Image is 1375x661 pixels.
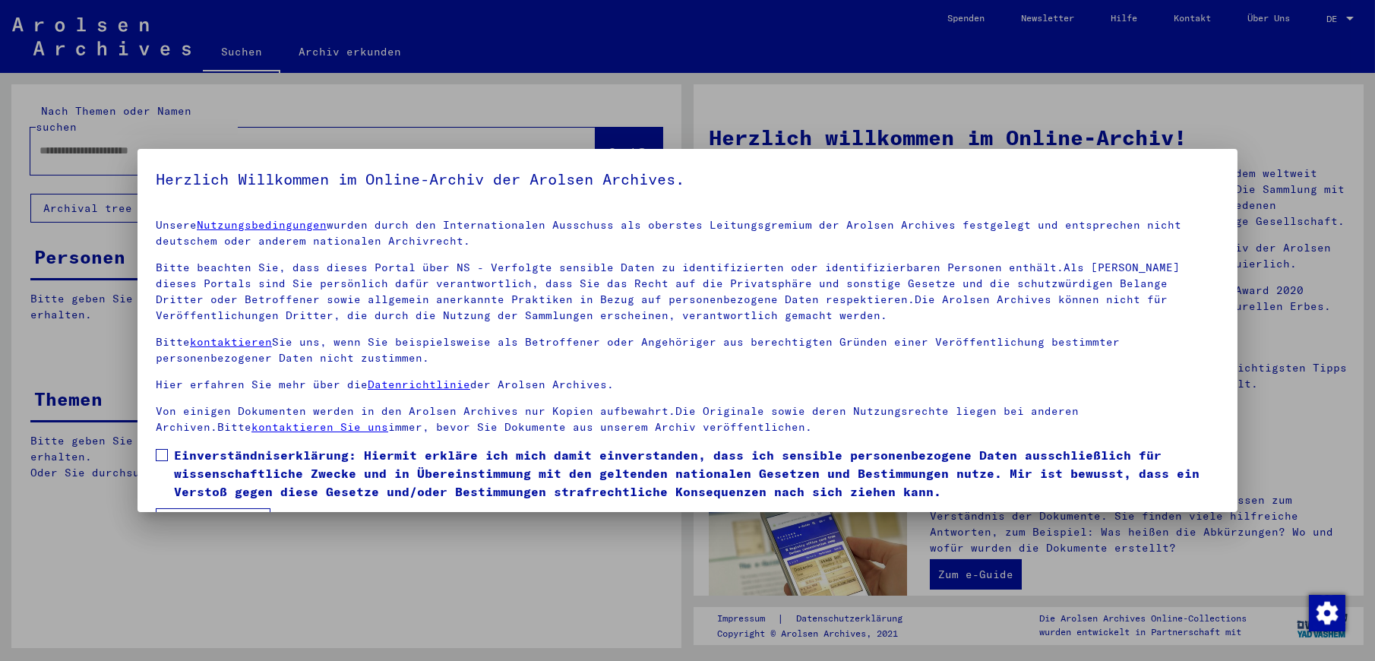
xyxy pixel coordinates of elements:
a: kontaktieren [190,335,272,349]
div: Zustimmung ändern [1308,594,1345,631]
a: kontaktieren Sie uns [251,420,388,434]
p: Von einigen Dokumenten werden in den Arolsen Archives nur Kopien aufbewahrt.Die Originale sowie d... [156,403,1219,435]
h5: Herzlich Willkommen im Online-Archiv der Arolsen Archives. [156,167,1219,191]
p: Hier erfahren Sie mehr über die der Arolsen Archives. [156,377,1219,393]
button: Ich stimme zu [156,508,270,537]
a: Nutzungsbedingungen [197,218,327,232]
a: Datenrichtlinie [368,378,470,391]
span: Einverständniserklärung: Hiermit erkläre ich mich damit einverstanden, dass ich sensible personen... [174,446,1219,501]
p: Bitte Sie uns, wenn Sie beispielsweise als Betroffener oder Angehöriger aus berechtigten Gründen ... [156,334,1219,366]
p: Bitte beachten Sie, dass dieses Portal über NS - Verfolgte sensible Daten zu identifizierten oder... [156,260,1219,324]
p: Unsere wurden durch den Internationalen Ausschuss als oberstes Leitungsgremium der Arolsen Archiv... [156,217,1219,249]
img: Zustimmung ändern [1309,595,1345,631]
